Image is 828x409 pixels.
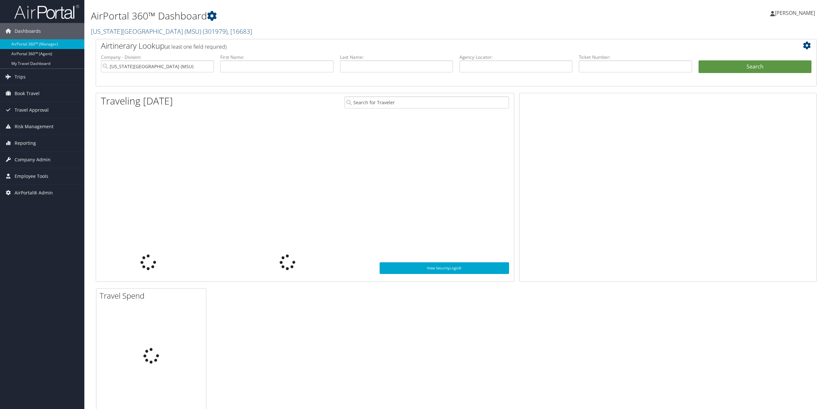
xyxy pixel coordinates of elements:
[15,152,51,168] span: Company Admin
[101,54,214,60] label: Company - Division:
[227,27,252,36] span: , [ 16683 ]
[15,102,49,118] span: Travel Approval
[775,9,815,17] span: [PERSON_NAME]
[15,135,36,151] span: Reporting
[579,54,692,60] label: Ticket Number:
[220,54,333,60] label: First Name:
[14,4,79,19] img: airportal-logo.png
[380,262,509,274] a: View SecurityLogic®
[15,118,54,135] span: Risk Management
[15,23,41,39] span: Dashboards
[101,94,173,108] h1: Traveling [DATE]
[345,96,509,108] input: Search for Traveler
[100,290,206,301] h2: Travel Spend
[15,185,53,201] span: AirPortal® Admin
[15,69,26,85] span: Trips
[101,40,751,51] h2: Airtinerary Lookup
[699,60,811,73] button: Search
[203,27,227,36] span: ( 301979 )
[15,85,40,102] span: Book Travel
[91,9,578,23] h1: AirPortal 360™ Dashboard
[15,168,48,184] span: Employee Tools
[164,43,226,50] span: (at least one field required)
[770,3,822,23] a: [PERSON_NAME]
[340,54,453,60] label: Last Name:
[459,54,572,60] label: Agency Locator:
[91,27,252,36] a: [US_STATE][GEOGRAPHIC_DATA] (MSU)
